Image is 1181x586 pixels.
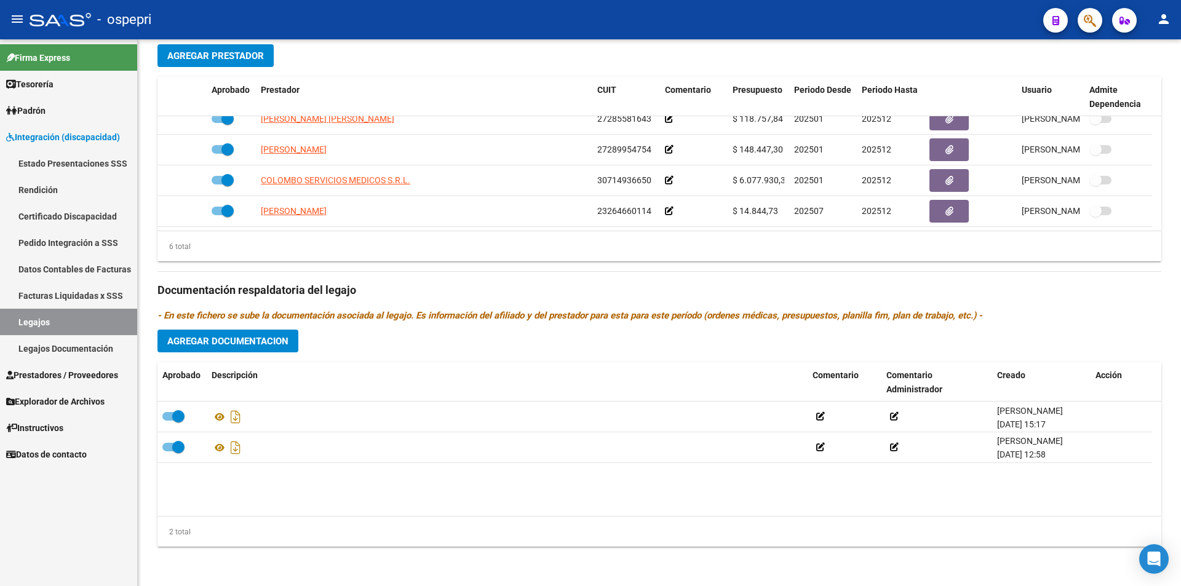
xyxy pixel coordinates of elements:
[212,370,258,380] span: Descripción
[261,145,327,154] span: [PERSON_NAME]
[1022,206,1118,216] span: [PERSON_NAME] [DATE]
[6,130,120,144] span: Integración (discapacidad)
[1022,85,1052,95] span: Usuario
[1091,362,1152,403] datatable-header-cell: Acción
[167,336,288,347] span: Agregar Documentacion
[97,6,151,33] span: - ospepri
[794,114,824,124] span: 202501
[997,449,1046,459] span: [DATE] 12:58
[207,362,808,403] datatable-header-cell: Descripción
[794,85,851,95] span: Periodo Desde
[157,44,274,67] button: Agregar Prestador
[6,77,54,91] span: Tesorería
[997,436,1063,446] span: [PERSON_NAME]
[597,114,651,124] span: 27285581643
[728,77,789,117] datatable-header-cell: Presupuesto
[997,370,1025,380] span: Creado
[733,114,783,124] span: $ 118.757,84
[1096,370,1122,380] span: Acción
[862,175,891,185] span: 202512
[857,77,925,117] datatable-header-cell: Periodo Hasta
[157,282,1161,299] h3: Documentación respaldatoria del legajo
[733,175,790,185] span: $ 6.077.930,32
[992,362,1091,403] datatable-header-cell: Creado
[228,438,244,457] i: Descargar documento
[157,240,191,253] div: 6 total
[1022,145,1118,154] span: [PERSON_NAME] [DATE]
[261,206,327,216] span: [PERSON_NAME]
[157,362,207,403] datatable-header-cell: Aprobado
[167,50,264,61] span: Agregar Prestador
[862,145,891,154] span: 202512
[1139,544,1169,574] div: Open Intercom Messenger
[597,175,651,185] span: 30714936650
[862,85,918,95] span: Periodo Hasta
[1156,12,1171,26] mat-icon: person
[597,145,651,154] span: 27289954754
[261,175,410,185] span: COLOMBO SERVICIOS MEDICOS S.R.L.
[597,85,616,95] span: CUIT
[733,145,783,154] span: $ 148.447,30
[1022,114,1118,124] span: [PERSON_NAME] [DATE]
[1084,77,1152,117] datatable-header-cell: Admite Dependencia
[228,407,244,427] i: Descargar documento
[862,206,891,216] span: 202512
[794,175,824,185] span: 202501
[6,51,70,65] span: Firma Express
[862,114,891,124] span: 202512
[207,77,256,117] datatable-header-cell: Aprobado
[6,368,118,382] span: Prestadores / Proveedores
[1089,85,1141,109] span: Admite Dependencia
[660,77,728,117] datatable-header-cell: Comentario
[1022,175,1118,185] span: [PERSON_NAME] [DATE]
[6,104,46,117] span: Padrón
[157,525,191,539] div: 2 total
[6,395,105,408] span: Explorador de Archivos
[789,77,857,117] datatable-header-cell: Periodo Desde
[157,330,298,352] button: Agregar Documentacion
[261,114,394,124] span: [PERSON_NAME] [PERSON_NAME]
[6,448,87,461] span: Datos de contacto
[881,362,992,403] datatable-header-cell: Comentario Administrador
[997,419,1046,429] span: [DATE] 15:17
[794,145,824,154] span: 202501
[10,12,25,26] mat-icon: menu
[157,310,982,321] i: - En este fichero se sube la documentación asociada al legajo. Es información del afiliado y del ...
[997,406,1063,416] span: [PERSON_NAME]
[212,85,250,95] span: Aprobado
[886,370,942,394] span: Comentario Administrador
[733,206,778,216] span: $ 14.844,73
[733,85,782,95] span: Presupuesto
[665,85,711,95] span: Comentario
[808,362,881,403] datatable-header-cell: Comentario
[261,85,300,95] span: Prestador
[6,421,63,435] span: Instructivos
[1017,77,1084,117] datatable-header-cell: Usuario
[162,370,201,380] span: Aprobado
[592,77,660,117] datatable-header-cell: CUIT
[597,206,651,216] span: 23264660114
[794,206,824,216] span: 202507
[813,370,859,380] span: Comentario
[256,77,592,117] datatable-header-cell: Prestador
